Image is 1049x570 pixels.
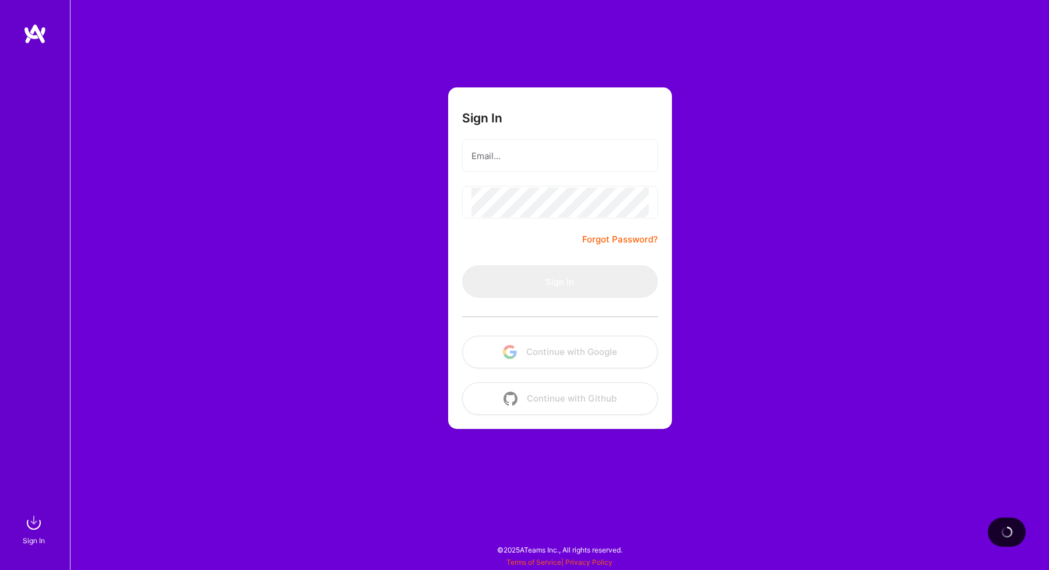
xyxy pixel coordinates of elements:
[565,558,612,567] a: Privacy Policy
[462,111,502,125] h3: Sign In
[462,382,658,415] button: Continue with Github
[506,558,561,567] a: Terms of Service
[471,141,649,171] input: Email...
[504,392,518,406] img: icon
[503,345,517,359] img: icon
[1001,526,1013,539] img: loading
[70,535,1049,564] div: © 2025 ATeams Inc., All rights reserved.
[23,23,47,44] img: logo
[582,233,658,247] a: Forgot Password?
[22,511,45,534] img: sign in
[462,265,658,298] button: Sign In
[462,336,658,368] button: Continue with Google
[506,558,612,567] span: |
[23,534,45,547] div: Sign In
[24,511,45,547] a: sign inSign In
